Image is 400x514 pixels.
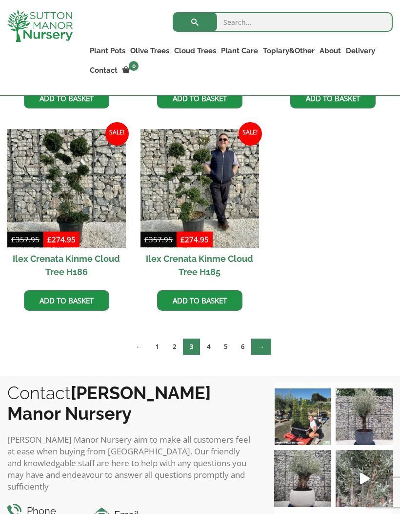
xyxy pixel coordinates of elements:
[140,129,259,248] img: Ilex Crenata Kinme Cloud Tree H185
[157,290,242,311] a: Add to basket: “Ilex Crenata Kinme Cloud Tree H185”
[7,129,126,248] img: Ilex Crenata Kinme Cloud Tree H186
[260,44,317,58] a: Topiary&Other
[140,129,259,283] a: Sale! Ilex Crenata Kinme Cloud Tree H185
[180,235,185,244] span: £
[7,10,73,42] img: logo
[7,338,393,359] nav: Product Pagination
[11,235,16,244] span: £
[336,388,393,446] img: A beautiful multi-stem Spanish Olive tree potted in our luxurious fibre clay pots 😍😍
[7,248,126,283] h2: Ilex Crenata Kinme Cloud Tree H186
[251,339,271,355] a: →
[7,434,255,493] p: [PERSON_NAME] Manor Nursery aim to make all customers feel at ease when buying from [GEOGRAPHIC_D...
[149,339,166,355] a: Page 1
[234,339,251,355] a: Page 6
[87,64,120,77] a: Contact
[144,235,149,244] span: £
[183,339,200,355] span: Page 3
[105,122,129,146] span: Sale!
[336,450,393,507] a: Play
[129,61,139,71] span: 0
[7,383,211,424] b: [PERSON_NAME] Manor Nursery
[239,122,262,146] span: Sale!
[47,235,76,244] bdi: 274.95
[217,339,234,355] a: Page 5
[144,235,173,244] bdi: 357.95
[87,44,128,58] a: Plant Pots
[336,450,393,507] img: New arrivals Monday morning of beautiful olive trees 🤩🤩 The weather is beautiful this summer, gre...
[129,339,149,355] a: ←
[180,235,209,244] bdi: 274.95
[172,44,219,58] a: Cloud Trees
[200,339,217,355] a: Page 4
[140,248,259,283] h2: Ilex Crenata Kinme Cloud Tree H185
[11,235,40,244] bdi: 357.95
[128,44,172,58] a: Olive Trees
[173,12,393,32] input: Search...
[24,88,109,108] a: Add to basket: “Ilex Crenata Kinme Cloud Tree H203”
[47,235,52,244] span: £
[157,88,242,108] a: Add to basket: “Ilex Crenata Kinme Cloud Tree H201”
[274,388,331,446] img: Our elegant & picturesque Angustifolia Cones are an exquisite addition to your Bay Tree collectio...
[7,129,126,283] a: Sale! Ilex Crenata Kinme Cloud Tree H186
[274,450,331,507] img: Check out this beauty we potted at our nursery today ❤️‍🔥 A huge, ancient gnarled Olive tree plan...
[7,383,255,424] h2: Contact
[360,473,370,484] svg: Play
[343,44,378,58] a: Delivery
[317,44,343,58] a: About
[219,44,260,58] a: Plant Care
[290,88,376,108] a: Add to basket: “Ilex Crenata Kinme Cloud Tree H188”
[120,64,141,77] a: 0
[24,290,109,311] a: Add to basket: “Ilex Crenata Kinme Cloud Tree H186”
[166,339,183,355] a: Page 2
